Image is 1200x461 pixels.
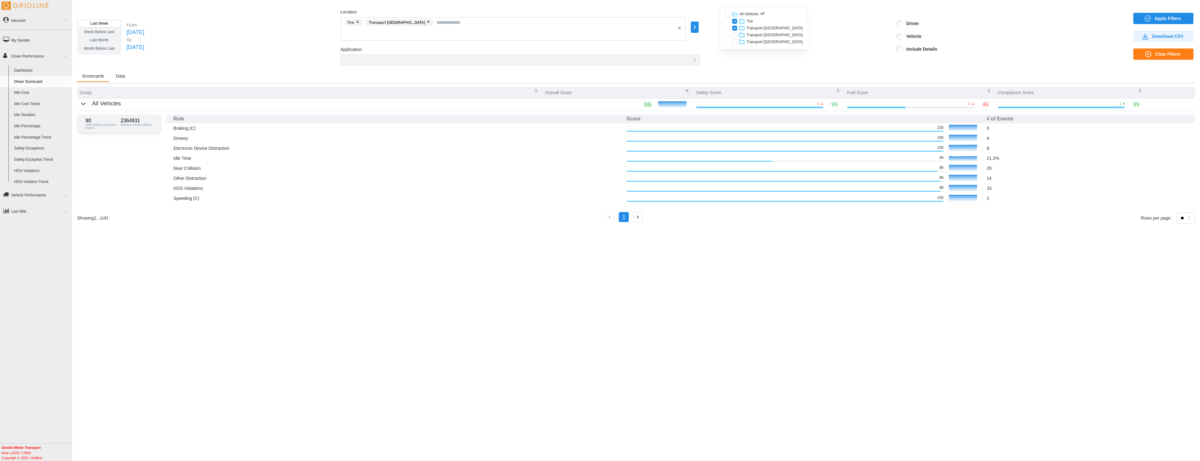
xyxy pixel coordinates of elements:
p: Showing 1 ... 1 of 1 [77,215,108,221]
p: Rows per page: [1141,215,1172,221]
p: HOS Violations [173,185,622,191]
p: Transport [GEOGRAPHIC_DATA] [747,39,803,44]
p: Group [80,89,92,96]
p: Electronic Device Distraction [173,145,622,151]
p: 14 [987,175,1187,181]
p: 4 [987,135,1187,141]
p: 100 [937,145,944,150]
label: Location [340,9,357,16]
span: Apply Filters [1155,13,1181,24]
p: 2364931 [121,118,153,123]
a: HOS Violation Trend [11,176,72,188]
p: 46 [982,100,989,109]
p: To: [127,37,144,43]
p: 1 [817,101,820,106]
p: 0 [987,125,1187,131]
p: From: [127,22,144,28]
p: 1 [1119,101,1121,106]
p: 99 [831,100,838,109]
a: Idle Percentage Trend [11,132,72,143]
p: Safety Score [696,89,721,96]
a: Dashboard [11,65,72,76]
p: 90 [85,118,117,123]
p: 46 [939,155,943,160]
label: Include Details [903,46,937,52]
button: Apply Filters [1133,13,1193,24]
button: All Vehicles [80,99,121,108]
a: Driver Scorecard [11,76,72,88]
th: Score [624,115,984,123]
span: Tire [347,19,354,26]
span: 21.2 % [987,156,999,161]
p: Drowsy [173,135,622,141]
p: 99 [939,175,943,180]
p: 99 [939,185,943,190]
a: Idle Percentage [11,121,72,132]
span: Transport [GEOGRAPHIC_DATA] [369,19,425,26]
p: Distance Driven (Miles) [121,123,153,126]
p: 98 [939,165,943,170]
a: HOS Violations [11,165,72,177]
p: Total Safety Scorecard Events [85,123,117,129]
p: [DATE] [127,43,144,52]
p: 96 [545,99,652,110]
p: 2 [987,195,1187,201]
p: Tire [747,18,753,24]
label: Driver [903,20,919,27]
p: Fuel Score [847,89,868,96]
div: Copyright © 2025, Gridline [2,445,72,460]
p: Transport [GEOGRAPHIC_DATA] [747,25,803,31]
button: 1 [619,212,629,222]
p: Braking (C) [173,125,622,131]
span: Clear Filters [1155,49,1181,59]
label: Application [340,46,362,53]
p: 100 [937,195,944,200]
p: All Vehicles [92,99,121,108]
span: Month Before Last [84,46,115,51]
a: Safety Exceptions [11,143,72,154]
p: Transport [GEOGRAPHIC_DATA] [747,32,803,38]
img: Gridline [2,2,49,10]
a: Safety Exception Trend [11,154,72,165]
b: Gemini Motor Transport [2,446,41,449]
th: # of Events [984,115,1190,123]
button: Clear Filters [1133,48,1193,60]
span: Scorecards [82,74,104,78]
span: Last Month [90,38,108,42]
button: Download CSV [1133,31,1193,42]
p: 99 [1133,100,1140,109]
p: Speeding (C) [173,195,622,201]
label: Vehicle [903,33,921,39]
p: 33 [987,185,1187,191]
span: Week Before Last [84,30,114,34]
p: Compliance Score [998,89,1034,96]
p: 8 [987,145,1187,151]
a: Idle Cost Trend [11,99,72,110]
p: 1 [968,101,970,106]
p: 100 [937,135,944,140]
p: Near Collision [173,165,622,171]
p: Overall Score [545,89,572,96]
a: Idle Duration [11,109,72,121]
p: All Vehicles [739,12,758,17]
span: Download CSV [1152,31,1183,42]
th: Rule [171,115,624,123]
span: Data [116,74,125,78]
p: 29 [987,165,1187,171]
p: Idle Time [173,155,622,161]
a: Idle Cost [11,87,72,99]
span: Last Week [91,21,108,26]
p: Other Distraction [173,175,622,181]
p: [DATE] [127,28,144,37]
p: 100 [937,125,944,130]
i: beta v.2025.7.2993 [2,451,31,455]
